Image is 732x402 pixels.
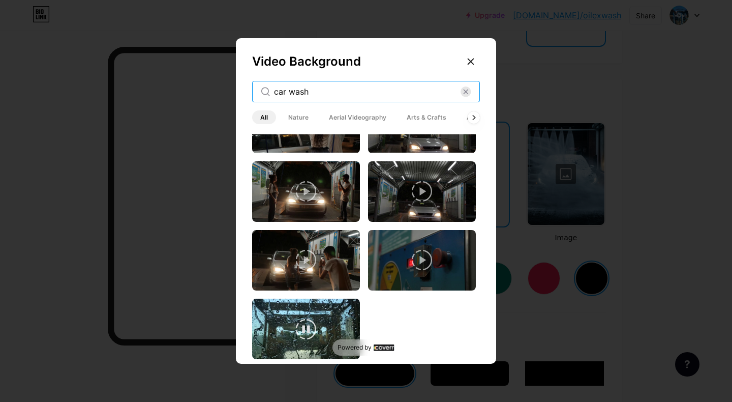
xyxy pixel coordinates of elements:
span: All [252,110,276,124]
span: Aerial Videography [321,110,394,124]
span: Nature [280,110,317,124]
span: Arts & Crafts [399,110,454,124]
span: Architecture [459,110,512,124]
input: Search Videos [274,85,461,98]
span: Video Background [252,54,361,69]
span: Powered by [338,343,372,352]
